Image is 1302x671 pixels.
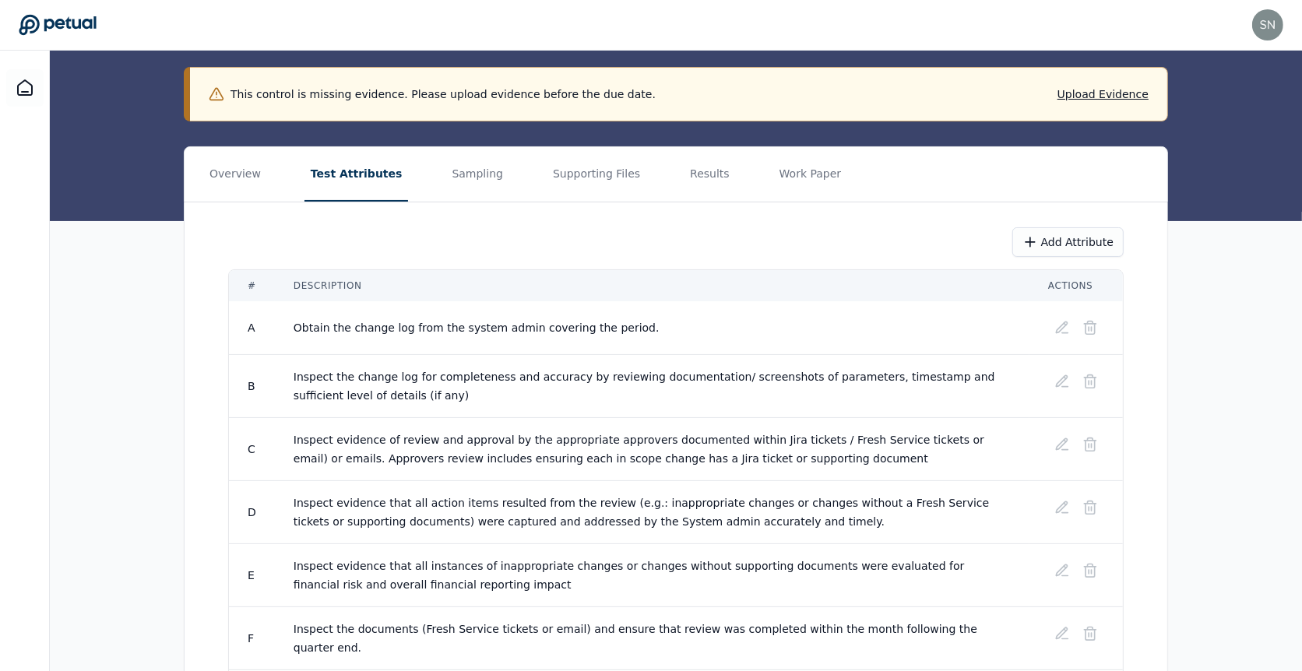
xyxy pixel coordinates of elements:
button: Delete test attribute [1076,620,1104,648]
p: This control is missing evidence. Please upload evidence before the due date. [230,86,656,102]
th: Actions [1029,270,1123,301]
button: Edit test attribute [1048,557,1076,585]
a: Go to Dashboard [19,14,97,36]
button: Test Attributes [304,147,409,202]
img: snir+reddit@petual.ai [1252,9,1283,40]
a: Dashboard [6,69,44,107]
button: Supporting Files [547,147,646,202]
span: A [248,321,255,334]
button: Edit test attribute [1048,314,1076,342]
button: Upload Evidence [1057,86,1149,102]
span: Inspect evidence that all action items resulted from the review (e.g.: inappropriate changes or c... [294,497,993,528]
span: Inspect the change log for completeness and accuracy by reviewing documentation/ screenshots of p... [294,371,998,402]
button: Delete test attribute [1076,430,1104,458]
button: Edit test attribute [1048,367,1076,395]
nav: Tabs [185,147,1167,202]
th: Description [275,270,1029,301]
span: C [248,443,255,455]
span: Inspect evidence of review and approval by the appropriate approvers documented within Jira ticke... [294,434,987,465]
button: Add Attribute [1012,227,1124,257]
button: Delete test attribute [1076,557,1104,585]
button: Edit test attribute [1048,620,1076,648]
button: Edit test attribute [1048,494,1076,522]
button: Overview [203,147,267,202]
button: Sampling [445,147,509,202]
span: D [248,506,256,518]
span: E [248,569,255,581]
button: Delete test attribute [1076,314,1104,342]
button: Delete test attribute [1076,367,1104,395]
button: Work Paper [773,147,848,202]
span: Inspect evidence that all instances of inappropriate changes or changes without supporting docume... [294,560,968,591]
span: Inspect the documents (Fresh Service tickets or email) and ensure that review was completed withi... [294,623,981,654]
button: Edit test attribute [1048,430,1076,458]
button: Delete test attribute [1076,494,1104,522]
button: Results [684,147,736,202]
span: F [248,632,254,645]
th: # [229,270,275,301]
span: Obtain the change log from the system admin covering the period. [294,321,660,334]
span: B [248,380,255,392]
